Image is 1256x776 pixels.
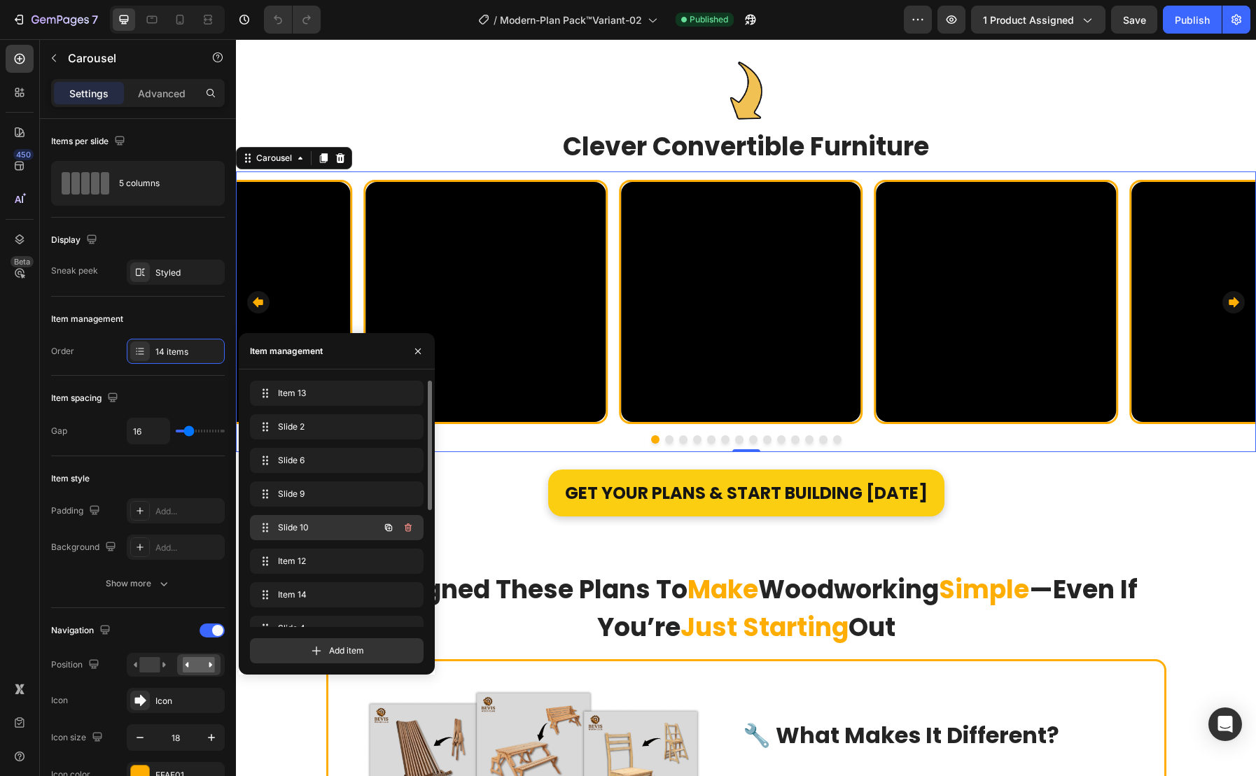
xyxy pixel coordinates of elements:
div: Icon size [51,728,106,747]
span: Simple [703,532,793,568]
p: 7 [92,11,98,28]
strong: Modern-Plan Pack™ includes exclusive projects [524,735,870,755]
button: Carousel Next Arrow [986,252,1009,274]
div: Undo/Redo [264,6,321,34]
div: Position [51,656,102,675]
span: Item 13 [278,387,390,400]
div: Item management [250,345,323,358]
span: Slide 9 [278,488,390,500]
div: Navigation [51,621,113,640]
span: Make [452,532,522,568]
span: Just Starting [445,570,613,606]
button: 1 product assigned [971,6,1105,34]
span: / [494,13,497,27]
button: Dot [527,396,536,404]
div: Item style [51,472,90,485]
div: Show more [106,577,171,591]
div: Add... [155,505,221,518]
div: Item management [51,313,123,325]
input: Auto [127,418,169,444]
span: Slide 6 [278,454,390,467]
video: Video [385,143,625,383]
h2: 🔧 What Makes It Different? [505,678,906,714]
button: Dot [457,396,466,404]
button: Dot [443,396,452,404]
div: Beta [11,256,34,267]
video: Video [895,143,1136,383]
div: Sneak peek [51,264,98,277]
p: Advanced [138,86,186,101]
button: Dot [429,396,438,404]
button: Dot [485,396,494,404]
p: Get YOUR Plans & Start Building [DATE] [329,439,692,469]
span: Save [1123,14,1146,26]
span: Add item [329,644,364,657]
h2: I Designed These Plans To Woodworking —Even If You’re Out [90,530,930,609]
button: Save [1111,6,1157,34]
button: Dot [597,396,606,404]
div: Display [51,231,100,250]
button: Dot [471,396,480,404]
span: Item 12 [278,555,390,567]
button: Dot [541,396,550,404]
button: Dot [583,396,592,404]
button: Dot [555,396,564,404]
span: Slide 10 [278,521,357,534]
span: Published [690,13,728,26]
div: 14 items [155,346,221,358]
div: Items per slide [51,132,128,151]
button: Dot [513,396,522,404]
iframe: Design area [236,39,1256,776]
div: Add... [155,542,221,554]
p: Carousel [68,50,187,66]
span: Modern-Plan Pack™Variant-02 [500,13,642,27]
button: 7 [6,6,104,34]
button: Dot [415,396,424,404]
div: 5 columns [119,167,204,199]
div: Icon [51,694,68,707]
span: Slide 2 [278,421,390,433]
button: Dot [569,396,578,404]
button: Publish [1163,6,1222,34]
div: Gap [51,425,67,437]
div: Icon [155,695,221,707]
div: Padding [51,502,103,521]
div: 450 [13,149,34,160]
div: Styled [155,267,221,279]
span: Item 14 [278,588,390,601]
button: Show more [51,571,225,596]
p: Settings [69,86,109,101]
div: Item spacing [51,389,121,408]
div: Publish [1175,13,1210,27]
a: Get YOUR Plans & Start Building [DATE] [312,430,709,477]
div: Carousel [18,113,59,125]
span: 1 product assigned [983,13,1074,27]
button: Dot [499,396,508,404]
div: Order [51,345,74,358]
div: Open Intercom Messenger [1208,707,1242,741]
div: Background [51,538,119,557]
video: Video [640,143,880,383]
span: Slide 4 [278,622,390,635]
